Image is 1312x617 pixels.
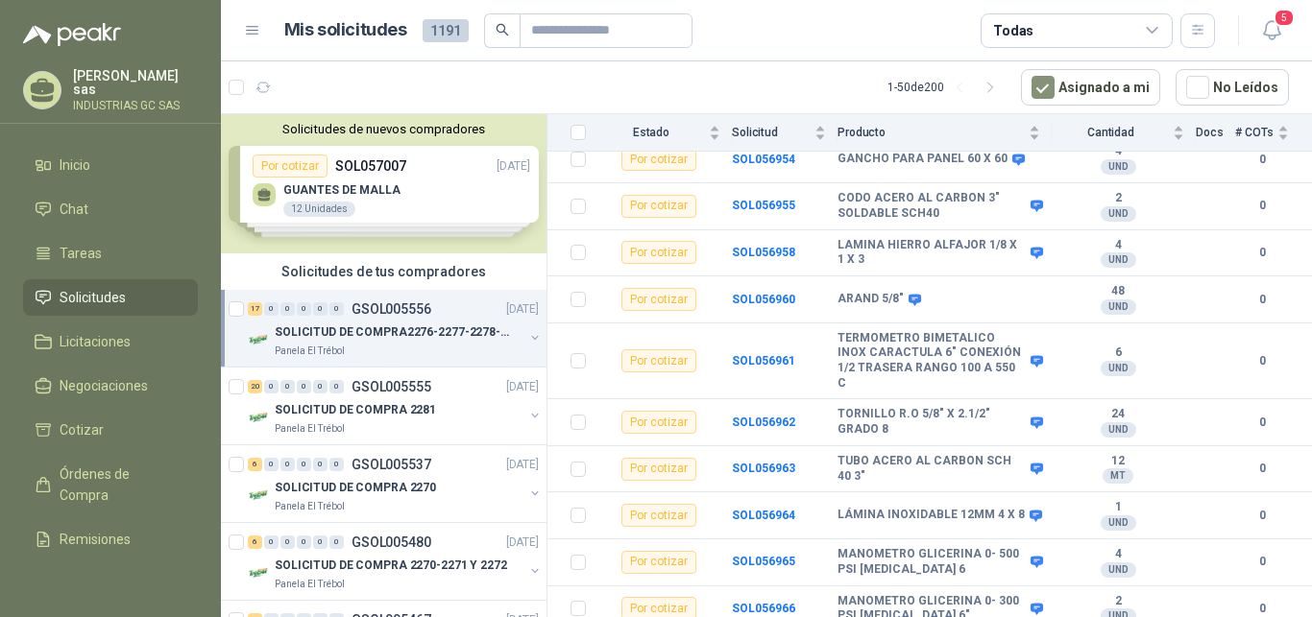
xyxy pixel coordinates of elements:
[60,243,102,264] span: Tareas
[1052,500,1184,515] b: 1
[1235,291,1289,309] b: 0
[838,331,1026,391] b: TERMOMETRO BIMETALICO INOX CARACTULA 6" CONEXIÓN 1/2 TRASERA RANGO 100 A 550 C
[1235,460,1289,478] b: 0
[621,551,696,574] div: Por cotizar
[1052,345,1184,361] b: 6
[1235,244,1289,262] b: 0
[313,380,328,393] div: 0
[732,199,795,212] a: SOL056955
[248,380,262,393] div: 20
[23,456,198,513] a: Órdenes de Compra
[838,191,1026,221] b: CODO ACERO AL CARBON 3" SOLDABLE SCH40
[248,535,262,549] div: 6
[297,458,311,471] div: 0
[732,509,795,522] b: SOL056964
[352,535,431,549] p: GSOL005480
[838,126,1025,139] span: Producto
[352,380,431,393] p: GSOL005555
[732,602,795,615] b: SOL056966
[264,458,279,471] div: 0
[280,535,295,549] div: 0
[1196,114,1235,152] th: Docs
[60,419,104,440] span: Cotizar
[280,302,295,316] div: 0
[280,458,295,471] div: 0
[1101,515,1136,531] div: UND
[732,354,795,368] b: SOL056961
[1235,114,1312,152] th: # COTs
[280,380,295,393] div: 0
[1101,299,1136,315] div: UND
[506,378,539,396] p: [DATE]
[423,19,469,42] span: 1191
[1101,422,1136,438] div: UND
[732,462,795,475] a: SOL056963
[23,147,198,183] a: Inicio
[1101,159,1136,175] div: UND
[621,411,696,434] div: Por cotizar
[732,153,795,166] a: SOL056954
[1103,468,1133,484] div: MT
[313,302,328,316] div: 0
[621,458,696,481] div: Por cotizar
[275,499,345,514] p: Panela El Trébol
[993,20,1033,41] div: Todas
[313,458,328,471] div: 0
[732,555,795,568] a: SOL056965
[248,297,543,359] a: 17 0 0 0 0 0 GSOL005556[DATE] Company LogoSOLICITUD DE COMPRA2276-2277-2278-2284-2285-Panela El T...
[732,246,795,259] a: SOL056958
[838,152,1008,167] b: GANCHO PARA PANEL 60 X 60
[23,235,198,272] a: Tareas
[1235,151,1289,169] b: 0
[1235,126,1274,139] span: # COTs
[732,114,838,152] th: Solicitud
[23,565,198,602] a: Configuración
[248,531,543,592] a: 6 0 0 0 0 0 GSOL005480[DATE] Company LogoSOLICITUD DE COMPRA 2270-2271 Y 2272Panela El Trébol
[838,547,1026,577] b: MANOMETRO GLICERINA 0- 500 PSI [MEDICAL_DATA] 6
[248,406,271,429] img: Company Logo
[23,191,198,227] a: Chat
[73,69,198,96] p: [PERSON_NAME] sas
[248,458,262,471] div: 6
[275,323,514,342] p: SOLICITUD DE COMPRA2276-2277-2278-2284-2285-
[1101,562,1136,578] div: UND
[1235,507,1289,525] b: 0
[221,253,547,290] div: Solicitudes de tus compradores
[1052,454,1184,469] b: 12
[838,508,1025,523] b: LÁMINA INOXIDABLE 12MM 4 X 8
[1052,547,1184,562] b: 4
[597,114,732,152] th: Estado
[621,288,696,311] div: Por cotizar
[506,300,539,319] p: [DATE]
[496,23,509,36] span: search
[60,154,90,176] span: Inicio
[275,557,507,575] p: SOLICITUD DE COMPRA 2270-2271 Y 2272
[275,401,436,419] p: SOLICITUD DE COMPRA 2281
[838,292,904,307] b: ARAND 5/8"
[248,453,543,514] a: 6 0 0 0 0 0 GSOL005537[DATE] Company LogoSOLICITUD DE COMPRA 2270Panela El Trébol
[275,479,436,497] p: SOLICITUD DE COMPRA 2270
[248,328,271,351] img: Company Logo
[264,380,279,393] div: 0
[229,122,539,136] button: Solicitudes de nuevos compradores
[1235,352,1289,370] b: 0
[313,535,328,549] div: 0
[838,114,1052,152] th: Producto
[60,463,180,506] span: Órdenes de Compra
[732,415,795,429] a: SOL056962
[621,195,696,218] div: Por cotizar
[1235,414,1289,432] b: 0
[732,126,811,139] span: Solicitud
[1052,144,1184,159] b: 4
[352,458,431,471] p: GSOL005537
[23,279,198,316] a: Solicitudes
[329,458,344,471] div: 0
[1052,284,1184,299] b: 48
[60,199,88,220] span: Chat
[1021,69,1160,106] button: Asignado a mi
[60,375,148,396] span: Negociaciones
[1052,238,1184,253] b: 4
